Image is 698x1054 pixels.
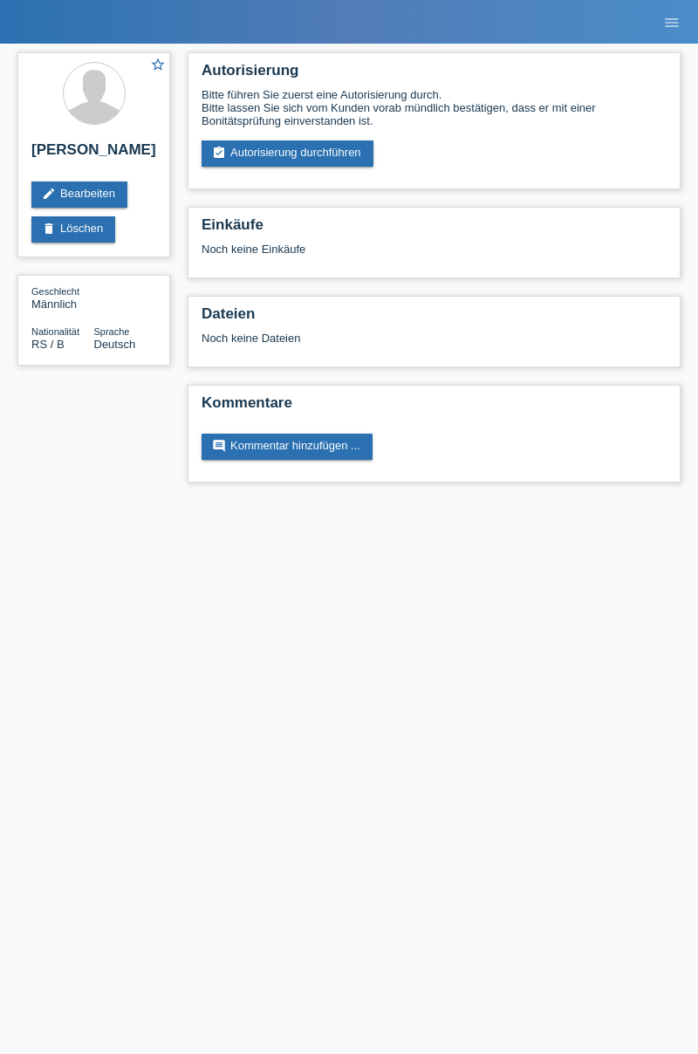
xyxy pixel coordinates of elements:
[150,57,166,75] a: star_border
[202,62,667,88] h2: Autorisierung
[31,338,65,351] span: Serbien / B / 29.04.2022
[202,216,667,243] h2: Einkäufe
[42,222,56,236] i: delete
[31,181,127,208] a: editBearbeiten
[94,338,136,351] span: Deutsch
[42,187,56,201] i: edit
[212,439,226,453] i: comment
[150,57,166,72] i: star_border
[202,332,529,345] div: Noch keine Dateien
[31,141,156,168] h2: [PERSON_NAME]
[94,326,130,337] span: Sprache
[663,14,681,31] i: menu
[31,284,94,311] div: Männlich
[202,243,667,269] div: Noch keine Einkäufe
[31,286,79,297] span: Geschlecht
[212,146,226,160] i: assignment_turned_in
[202,434,373,460] a: commentKommentar hinzufügen ...
[202,305,667,332] h2: Dateien
[202,88,667,127] div: Bitte führen Sie zuerst eine Autorisierung durch. Bitte lassen Sie sich vom Kunden vorab mündlich...
[31,326,79,337] span: Nationalität
[202,394,667,421] h2: Kommentare
[202,140,373,167] a: assignment_turned_inAutorisierung durchführen
[654,17,689,27] a: menu
[31,216,115,243] a: deleteLöschen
